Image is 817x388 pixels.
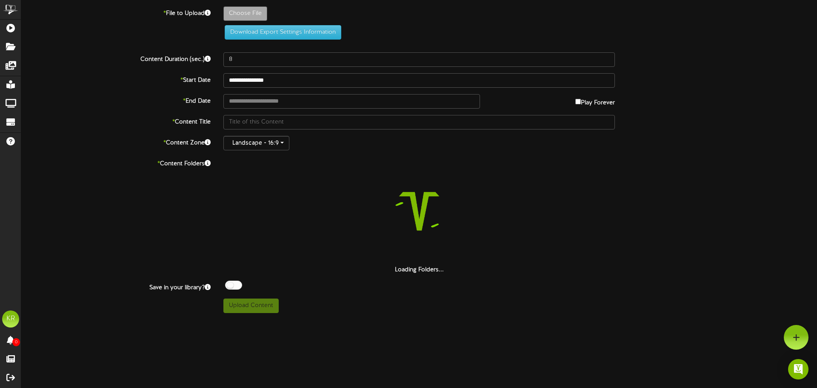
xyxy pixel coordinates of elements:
[395,267,444,273] strong: Loading Folders...
[223,299,279,313] button: Upload Content
[15,73,217,85] label: Start Date
[15,157,217,168] label: Content Folders
[788,359,808,379] div: Open Intercom Messenger
[15,281,217,292] label: Save in your library?
[225,25,341,40] button: Download Export Settings Information
[223,136,289,150] button: Landscape - 16:9
[223,115,615,129] input: Title of this Content
[575,94,615,107] label: Play Forever
[15,6,217,18] label: File to Upload
[365,157,474,266] img: loading-spinner-5.png
[15,52,217,64] label: Content Duration (sec.)
[12,338,20,346] span: 0
[2,310,19,328] div: KR
[575,99,581,104] input: Play Forever
[15,94,217,106] label: End Date
[15,136,217,147] label: Content Zone
[15,115,217,126] label: Content Title
[220,29,341,35] a: Download Export Settings Information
